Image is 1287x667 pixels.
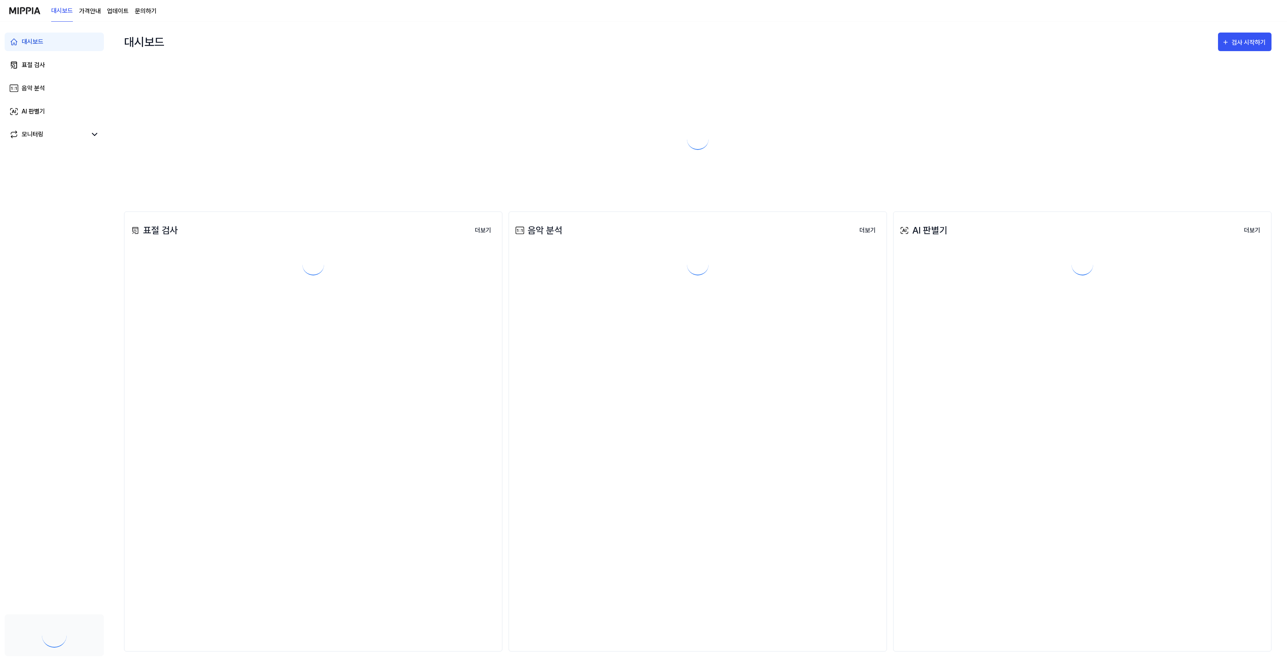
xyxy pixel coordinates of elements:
a: 모니터링 [9,130,87,139]
div: 음악 분석 [22,84,45,93]
div: 음악 분석 [514,223,562,237]
a: 대시보드 [51,0,73,22]
button: 더보기 [1238,223,1266,238]
a: 더보기 [469,222,497,238]
a: 더보기 [853,222,882,238]
button: 더보기 [469,223,497,238]
div: 표절 검사 [129,223,178,237]
div: 대시보드 [22,37,43,46]
a: 대시보드 [5,33,104,51]
a: 문의하기 [135,7,157,16]
div: 표절 검사 [22,60,45,70]
a: 음악 분석 [5,79,104,98]
div: AI 판별기 [22,107,45,116]
div: 검사 시작하기 [1232,38,1268,48]
a: 표절 검사 [5,56,104,74]
div: AI 판별기 [898,223,947,237]
div: 대시보드 [124,29,164,54]
a: 더보기 [1238,222,1266,238]
div: 모니터링 [22,130,43,139]
a: 업데이트 [107,7,129,16]
button: 가격안내 [79,7,101,16]
a: AI 판별기 [5,102,104,121]
button: 더보기 [853,223,882,238]
button: 검사 시작하기 [1218,33,1271,51]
